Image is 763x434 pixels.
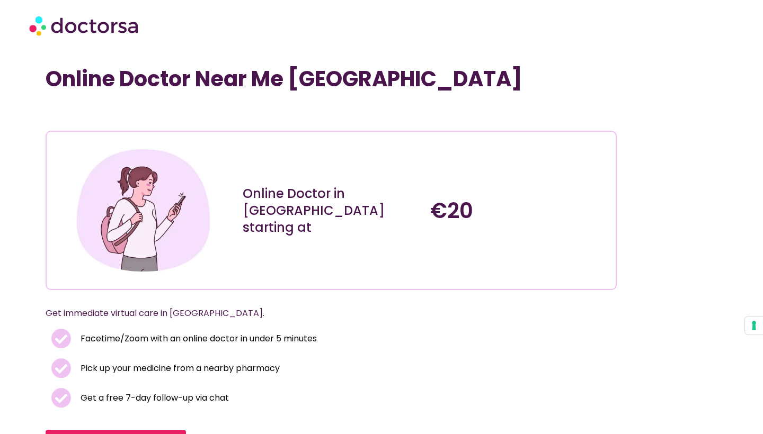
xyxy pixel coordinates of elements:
span: Pick up your medicine from a nearby pharmacy [78,361,280,376]
h4: €20 [430,198,607,223]
span: Facetime/Zoom with an online doctor in under 5 minutes [78,331,317,346]
span: Get a free 7-day follow-up via chat [78,391,229,405]
iframe: Customer reviews powered by Trustpilot [51,107,210,120]
div: Online Doctor in [GEOGRAPHIC_DATA] starting at [243,185,420,236]
img: Illustration depicting a young woman in a casual outfit, engaged with her smartphone. She has a p... [73,140,215,282]
button: Your consent preferences for tracking technologies [745,317,763,334]
h1: Online Doctor Near Me [GEOGRAPHIC_DATA] [46,66,616,92]
p: Get immediate virtual care in [GEOGRAPHIC_DATA]. [46,306,591,321]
